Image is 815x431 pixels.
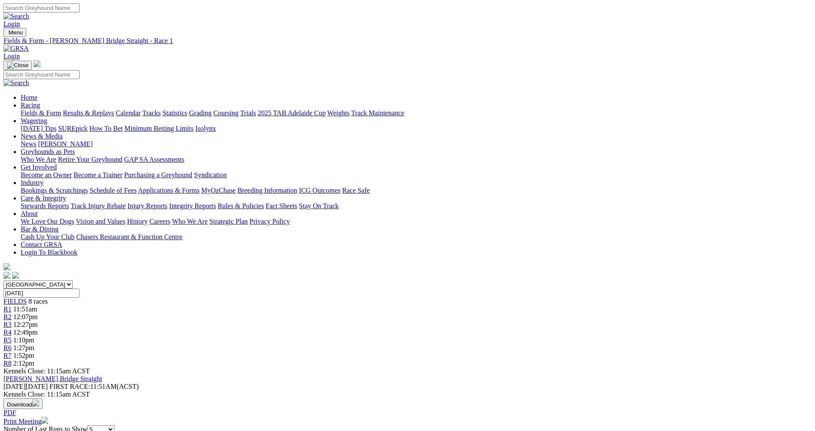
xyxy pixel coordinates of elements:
[3,28,26,37] button: Toggle navigation
[149,218,170,225] a: Careers
[13,360,34,367] span: 2:12pm
[3,20,20,28] a: Login
[21,218,812,225] div: About
[13,305,37,313] span: 11:51am
[138,187,200,194] a: Applications & Forms
[21,194,66,202] a: Care & Integrity
[299,202,338,209] a: Stay On Track
[21,249,77,256] a: Login To Blackbook
[218,202,264,209] a: Rules & Policies
[266,202,297,209] a: Fact Sheets
[3,352,12,359] a: R7
[3,383,26,390] span: [DATE]
[237,187,297,194] a: Breeding Information
[21,140,812,148] div: News & Media
[3,409,16,416] a: PDF
[21,241,62,248] a: Contact GRSA
[21,109,61,117] a: Fields & Form
[213,109,239,117] a: Coursing
[3,272,10,279] img: facebook.svg
[3,321,12,328] a: R3
[41,417,48,424] img: printer.svg
[3,344,12,351] a: R6
[21,117,47,124] a: Wagering
[3,263,10,270] img: logo-grsa-white.png
[3,52,20,60] a: Login
[3,70,80,79] input: Search
[13,329,38,336] span: 12:49pm
[3,391,812,398] div: Kennels Close: 11:15am ACST
[38,140,92,148] a: [PERSON_NAME]
[21,210,38,217] a: About
[21,179,43,186] a: Industry
[163,109,188,117] a: Statistics
[21,233,812,241] div: Bar & Dining
[21,102,40,109] a: Racing
[34,60,40,67] img: logo-grsa-white.png
[21,125,56,132] a: [DATE] Tips
[58,156,123,163] a: Retire Your Greyhound
[3,298,27,305] a: FIELDS
[342,187,369,194] a: Race Safe
[3,61,32,70] button: Toggle navigation
[21,148,75,155] a: Greyhounds as Pets
[49,383,139,390] span: 11:51AM(ACST)
[3,305,12,313] a: R1
[21,125,812,132] div: Wagering
[21,218,74,225] a: We Love Our Dogs
[3,289,80,298] input: Select date
[28,298,48,305] span: 8 races
[89,187,136,194] a: Schedule of Fees
[21,187,812,194] div: Industry
[13,344,34,351] span: 1:27pm
[13,321,38,328] span: 12:27pm
[3,383,48,390] span: [DATE]
[21,202,69,209] a: Stewards Reports
[189,109,212,117] a: Grading
[13,336,34,344] span: 1:10pm
[3,418,48,425] a: Print Meeting
[124,125,194,132] a: Minimum Betting Limits
[49,383,90,390] span: FIRST RACE:
[3,360,12,367] a: R8
[21,163,57,171] a: Get Involved
[142,109,161,117] a: Tracks
[201,187,236,194] a: MyOzChase
[351,109,404,117] a: Track Maintenance
[195,125,216,132] a: Isolynx
[3,336,12,344] a: R5
[21,140,36,148] a: News
[172,218,208,225] a: Who We Are
[3,398,43,409] button: Download
[116,109,141,117] a: Calendar
[21,171,812,179] div: Get Involved
[21,233,74,240] a: Cash Up Your Club
[12,272,19,279] img: twitter.svg
[3,45,29,52] img: GRSA
[3,409,812,417] div: Download
[258,109,326,117] a: 2025 TAB Adelaide Cup
[21,202,812,210] div: Care & Integrity
[63,109,114,117] a: Results & Replays
[3,79,29,87] img: Search
[3,313,12,320] a: R2
[3,37,812,45] div: Fields & Form - [PERSON_NAME] Bridge Straight - Race 1
[3,367,90,375] span: Kennels Close: 11:15am ACST
[21,156,812,163] div: Greyhounds as Pets
[21,109,812,117] div: Racing
[3,12,29,20] img: Search
[21,132,63,140] a: News & Media
[74,171,123,179] a: Become a Trainer
[21,94,37,101] a: Home
[21,156,56,163] a: Who We Are
[21,225,58,233] a: Bar & Dining
[21,187,88,194] a: Bookings & Scratchings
